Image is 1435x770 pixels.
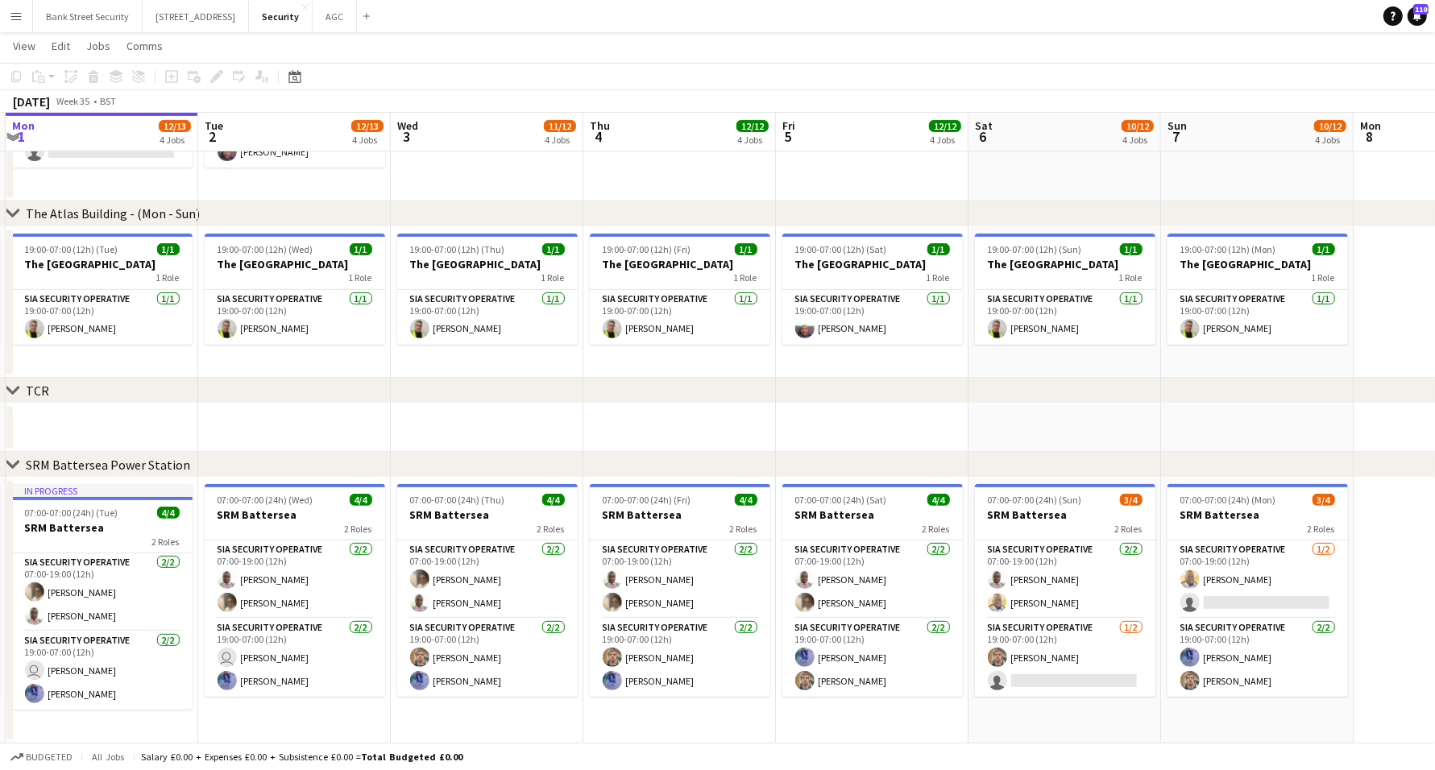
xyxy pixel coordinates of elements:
[1413,4,1429,14] span: 110
[249,1,313,32] button: Security
[6,35,42,56] a: View
[86,39,110,53] span: Jobs
[1408,6,1427,26] a: 110
[361,751,462,763] span: Total Budgeted £0.00
[13,39,35,53] span: View
[89,751,127,763] span: All jobs
[80,35,117,56] a: Jobs
[120,35,169,56] a: Comms
[100,95,116,107] div: BST
[143,1,249,32] button: [STREET_ADDRESS]
[26,751,73,763] span: Budgeted
[45,35,77,56] a: Edit
[313,1,357,32] button: AGC
[26,457,190,473] div: SRM Battersea Power Station
[13,93,50,110] div: [DATE]
[141,751,462,763] div: Salary £0.00 + Expenses £0.00 + Subsistence £0.00 =
[8,748,75,766] button: Budgeted
[52,39,70,53] span: Edit
[33,1,143,32] button: Bank Street Security
[126,39,163,53] span: Comms
[26,383,49,399] div: TCR
[53,95,93,107] span: Week 35
[26,205,200,221] div: The Atlas Building - (Mon - Sun)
